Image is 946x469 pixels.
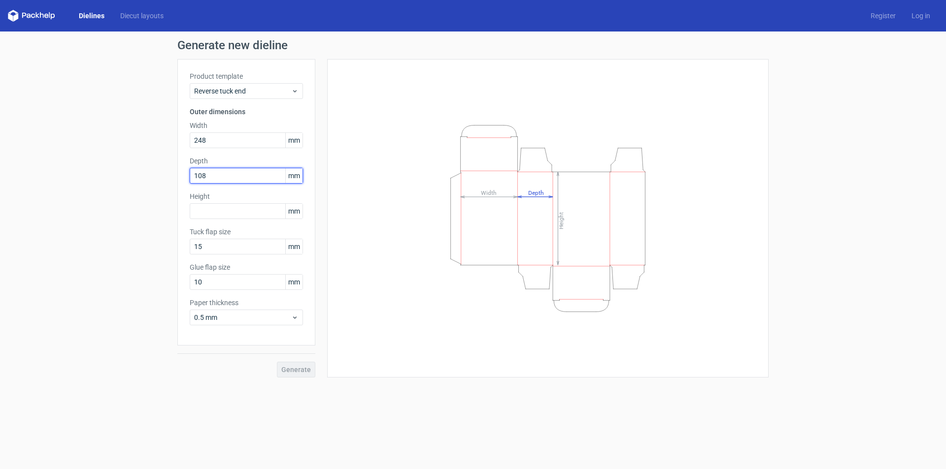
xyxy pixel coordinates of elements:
[194,313,291,322] span: 0.5 mm
[190,71,303,81] label: Product template
[190,107,303,117] h3: Outer dimensions
[112,11,171,21] a: Diecut layouts
[285,275,303,289] span: mm
[190,227,303,237] label: Tuck flap size
[190,191,303,201] label: Height
[863,11,904,21] a: Register
[190,262,303,272] label: Glue flap size
[904,11,938,21] a: Log in
[285,168,303,183] span: mm
[481,189,497,196] tspan: Width
[528,189,544,196] tspan: Depth
[194,86,291,96] span: Reverse tuck end
[285,204,303,219] span: mm
[190,156,303,166] label: Depth
[285,133,303,148] span: mm
[558,212,565,229] tspan: Height
[71,11,112,21] a: Dielines
[190,298,303,308] label: Paper thickness
[177,39,769,51] h1: Generate new dieline
[285,239,303,254] span: mm
[190,121,303,130] label: Width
